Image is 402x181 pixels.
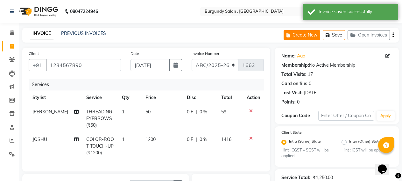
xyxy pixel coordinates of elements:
[221,109,226,115] span: 59
[281,80,307,87] div: Card on file:
[289,138,321,146] label: Intra (Same) State
[145,137,156,142] span: 1200
[304,90,318,96] div: [DATE]
[86,109,114,128] span: THREADING-EYEBROWS (₹50)
[30,28,53,39] a: INVOICE
[29,59,46,71] button: +91
[281,62,392,69] div: No Active Membership
[313,174,333,181] div: ₹1,250.00
[29,90,82,105] th: Stylist
[297,99,300,105] div: 0
[82,90,118,105] th: Service
[86,137,114,156] span: COLOR-ROOT TOUCH-UP (₹1200)
[29,51,39,57] label: Client
[122,109,124,115] span: 1
[46,59,121,71] input: Search by Name/Mobile/Email/Code
[349,138,381,146] label: Inter (Other) State
[29,79,269,90] div: Services
[217,90,243,105] th: Total
[200,136,207,143] span: 0 %
[377,111,395,121] button: Apply
[187,136,193,143] span: 0 F
[281,53,296,59] div: Name:
[281,71,307,78] div: Total Visits:
[130,51,139,57] label: Date
[196,109,197,115] span: |
[183,90,217,105] th: Disc
[281,99,296,105] div: Points:
[196,136,197,143] span: |
[70,3,98,20] b: 08047224946
[375,156,396,175] iframe: chat widget
[319,9,393,15] div: Invoice saved successfully
[187,109,193,115] span: 0 F
[281,174,310,181] div: Service Total:
[318,111,374,121] input: Enter Offer / Coupon Code
[281,130,302,135] label: Client State
[61,30,106,36] a: PREVIOUS INVOICES
[281,62,309,69] div: Membership:
[118,90,142,105] th: Qty
[200,109,207,115] span: 0 %
[348,30,390,40] button: Open Invoices
[281,112,318,119] div: Coupon Code
[309,80,311,87] div: 0
[342,147,392,153] small: Hint : IGST will be applied
[192,51,219,57] label: Invoice Number
[16,3,60,20] img: logo
[122,137,124,142] span: 1
[142,90,183,105] th: Price
[32,137,47,142] span: JOSHU
[281,90,303,96] div: Last Visit:
[297,53,305,59] a: Aaa
[284,30,320,40] button: Create New
[32,109,68,115] span: [PERSON_NAME]
[281,147,332,159] small: Hint : CGST + SGST will be applied
[308,71,313,78] div: 17
[145,109,151,115] span: 50
[243,90,264,105] th: Action
[221,137,231,142] span: 1416
[323,30,345,40] button: Save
